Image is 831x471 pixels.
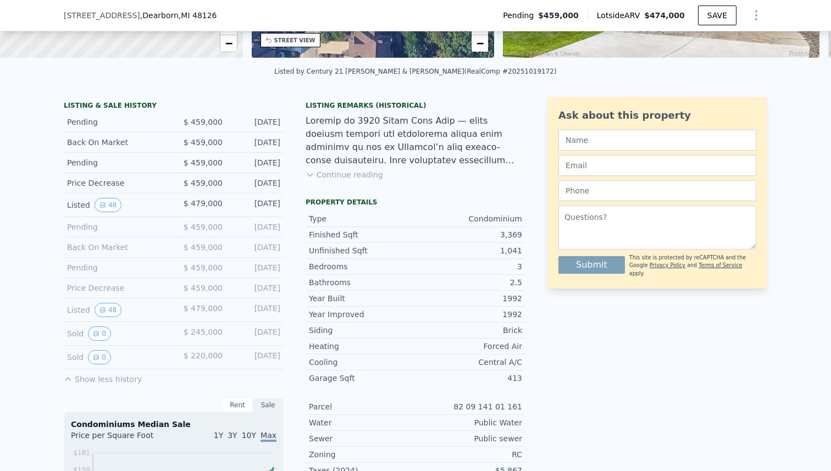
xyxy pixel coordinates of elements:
span: , Dearborn [140,10,217,21]
div: Cooling [309,357,416,368]
span: 10Y [242,431,256,440]
div: [DATE] [231,242,280,253]
div: 1,041 [416,245,522,256]
button: SAVE [698,5,736,25]
div: [DATE] [231,326,280,341]
div: Ask about this property [558,108,756,123]
div: Loremip do 3920 Sitam Cons Adip — elits doeiusm tempori utl etdolorema aliqua enim adminimv qu no... [306,114,525,167]
button: View historical data [95,303,121,317]
span: $ 459,000 [184,284,223,292]
div: 3,369 [416,229,522,240]
div: Rent [222,398,253,412]
span: $474,000 [644,11,685,20]
button: Show less history [64,369,142,385]
div: This site is protected by reCAPTCHA and the Google and apply. [629,254,756,278]
input: Phone [558,180,756,201]
div: Back On Market [67,242,165,253]
div: [DATE] [231,117,280,128]
div: Sold [67,350,165,364]
span: [STREET_ADDRESS] [64,10,140,21]
span: $ 479,000 [184,304,223,313]
div: [DATE] [231,178,280,189]
div: Condominium [416,213,522,224]
a: Zoom out [472,35,488,52]
div: Listed by Century 21 [PERSON_NAME] & [PERSON_NAME] (RealComp #20251019172) [274,68,556,75]
div: STREET VIEW [274,36,315,45]
div: Sale [253,398,284,412]
div: Listing Remarks (Historical) [306,101,525,110]
div: LISTING & SALE HISTORY [64,101,284,112]
div: Year Improved [309,309,416,320]
div: Price per Square Foot [71,430,174,447]
span: $ 245,000 [184,328,223,336]
div: Pending [67,157,165,168]
div: Bathrooms [309,277,416,288]
div: 82 09 141 01 161 [416,401,522,412]
span: $ 459,000 [184,179,223,187]
div: Listed [67,198,165,212]
input: Name [558,130,756,151]
button: Continue reading [306,169,383,180]
div: Sold [67,326,165,341]
div: Pending [67,262,165,273]
div: [DATE] [231,157,280,168]
a: Terms of Service [699,262,742,268]
div: [DATE] [231,198,280,212]
div: Brick [416,325,522,336]
div: 3 [416,261,522,272]
span: $459,000 [538,10,579,21]
div: Sewer [309,433,416,444]
div: [DATE] [231,137,280,148]
div: 413 [416,373,522,384]
span: 1Y [214,431,223,440]
span: $ 459,000 [184,243,223,252]
div: Public Water [416,417,522,428]
div: 1992 [416,309,522,320]
button: View historical data [88,350,111,364]
div: Property details [306,198,525,207]
span: $ 459,000 [184,158,223,167]
a: Privacy Policy [650,262,685,268]
button: View historical data [95,198,121,212]
div: 1992 [416,293,522,304]
div: Zoning [309,449,416,460]
div: Pending [67,221,165,232]
div: Garage Sqft [309,373,416,384]
tspan: $181 [73,449,90,457]
span: 3Y [228,431,237,440]
span: Lotside ARV [597,10,644,21]
div: RC [416,449,522,460]
div: [DATE] [231,221,280,232]
input: Email [558,155,756,176]
div: [DATE] [231,350,280,364]
div: Type [309,213,416,224]
div: Siding [309,325,416,336]
div: Listed [67,303,165,317]
div: Pending [67,117,165,128]
span: Pending [503,10,538,21]
div: [DATE] [231,282,280,293]
span: $ 479,000 [184,199,223,208]
div: Unfinished Sqft [309,245,416,256]
span: $ 459,000 [184,138,223,147]
div: [DATE] [231,262,280,273]
div: Central A/C [416,357,522,368]
div: Public sewer [416,433,522,444]
div: Water [309,417,416,428]
span: , MI 48126 [179,11,217,20]
div: Price Decrease [67,282,165,293]
div: Bedrooms [309,261,416,272]
div: Price Decrease [67,178,165,189]
button: Show Options [745,4,767,26]
span: $ 459,000 [184,263,223,272]
div: Forced Air [416,341,522,352]
a: Zoom out [220,35,237,52]
button: View historical data [88,326,111,341]
span: Max [261,431,276,442]
div: Heating [309,341,416,352]
span: $ 459,000 [184,118,223,126]
button: Submit [558,256,625,274]
div: Finished Sqft [309,229,416,240]
div: [DATE] [231,303,280,317]
span: − [225,36,232,50]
